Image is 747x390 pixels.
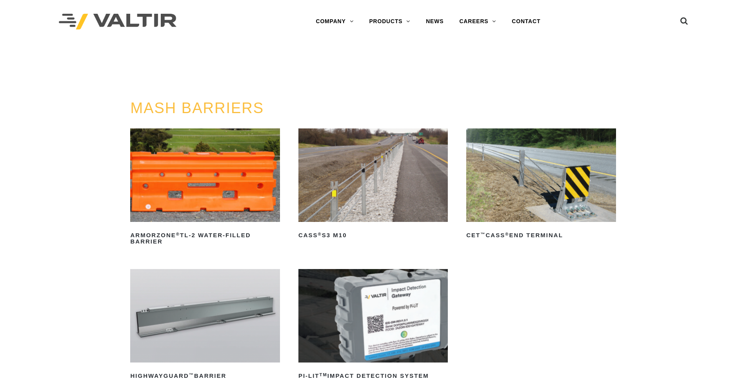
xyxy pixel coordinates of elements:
a: HighwayGuard™Barrier [130,269,280,382]
a: COMPANY [308,14,361,29]
a: NEWS [418,14,451,29]
a: ArmorZone®TL-2 Water-Filled Barrier [130,128,280,248]
a: CAREERS [451,14,504,29]
sup: ® [505,232,509,236]
h2: HighwayGuard Barrier [130,370,280,382]
h2: CET CASS End Terminal [466,229,616,242]
sup: ® [318,232,322,236]
a: CET™CASS®End Terminal [466,128,616,242]
sup: ™ [189,372,194,377]
sup: ® [176,232,180,236]
h2: CASS S3 M10 [298,229,448,242]
a: PI-LITTMImpact Detection System [298,269,448,382]
a: PRODUCTS [361,14,418,29]
a: CASS®S3 M10 [298,128,448,242]
sup: TM [320,372,327,377]
sup: ™ [480,232,485,236]
a: CONTACT [504,14,548,29]
h2: ArmorZone TL-2 Water-Filled Barrier [130,229,280,248]
img: Valtir [59,14,176,30]
a: MASH BARRIERS [130,100,264,116]
h2: PI-LIT Impact Detection System [298,370,448,382]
